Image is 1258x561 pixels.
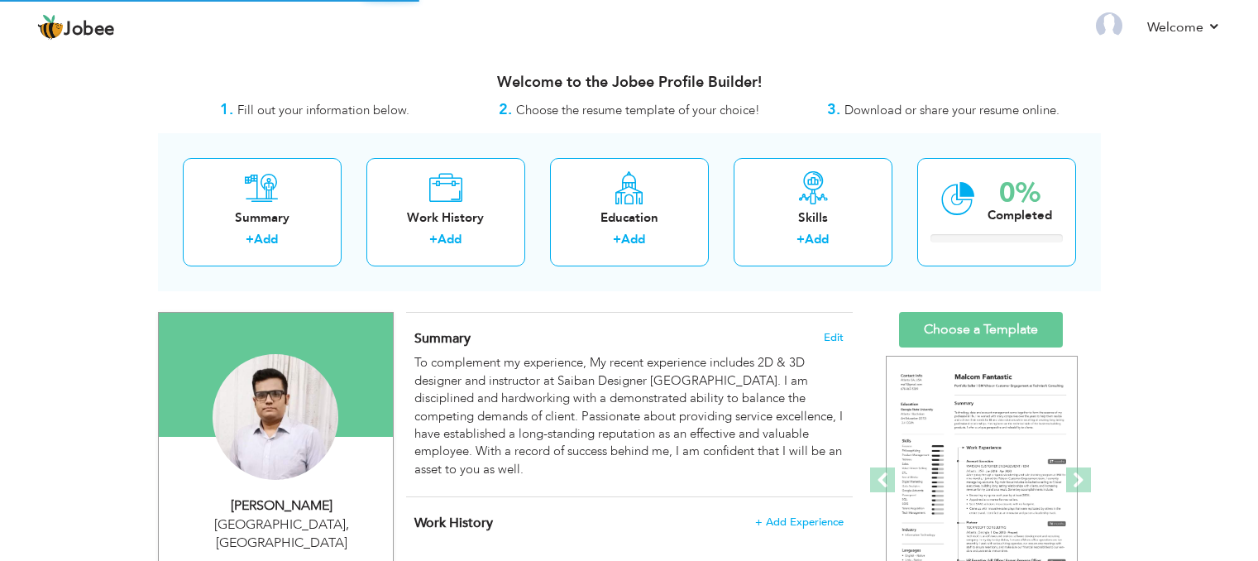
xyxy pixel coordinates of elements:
span: Jobee [64,21,115,39]
a: Add [254,231,278,247]
a: Add [438,231,462,247]
h4: Adding a summary is a quick and easy way to highlight your experience and interests. [414,330,843,347]
img: Profile Img [1096,12,1122,39]
label: + [246,231,254,248]
a: Jobee [37,14,115,41]
div: [PERSON_NAME] [171,496,393,515]
a: Add [621,231,645,247]
div: Education [563,209,696,227]
span: , [346,515,349,534]
div: Completed [988,207,1052,224]
div: Summary [196,209,328,227]
span: Fill out your information below. [237,102,409,118]
div: To complement my experience, My recent experience includes 2D & 3D designer and instructor at Sai... [414,354,843,478]
span: Choose the resume template of your choice! [516,102,760,118]
a: Add [805,231,829,247]
label: + [429,231,438,248]
span: Edit [824,332,844,343]
div: Work History [380,209,512,227]
a: Welcome [1147,17,1221,37]
h3: Welcome to the Jobee Profile Builder! [158,74,1101,91]
img: Faheem Ijaz [213,354,338,480]
h4: This helps to show the companies you have worked for. [414,515,843,531]
span: Summary [414,329,471,348]
span: Work History [414,514,493,532]
label: + [613,231,621,248]
strong: 2. [499,99,512,120]
strong: 1. [220,99,233,120]
img: jobee.io [37,14,64,41]
strong: 3. [827,99,840,120]
div: Skills [747,209,879,227]
span: + Add Experience [755,516,844,528]
a: Choose a Template [899,312,1063,348]
div: [GEOGRAPHIC_DATA] [GEOGRAPHIC_DATA] [171,515,393,554]
div: 0% [988,180,1052,207]
label: + [796,231,805,248]
span: Download or share your resume online. [844,102,1059,118]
